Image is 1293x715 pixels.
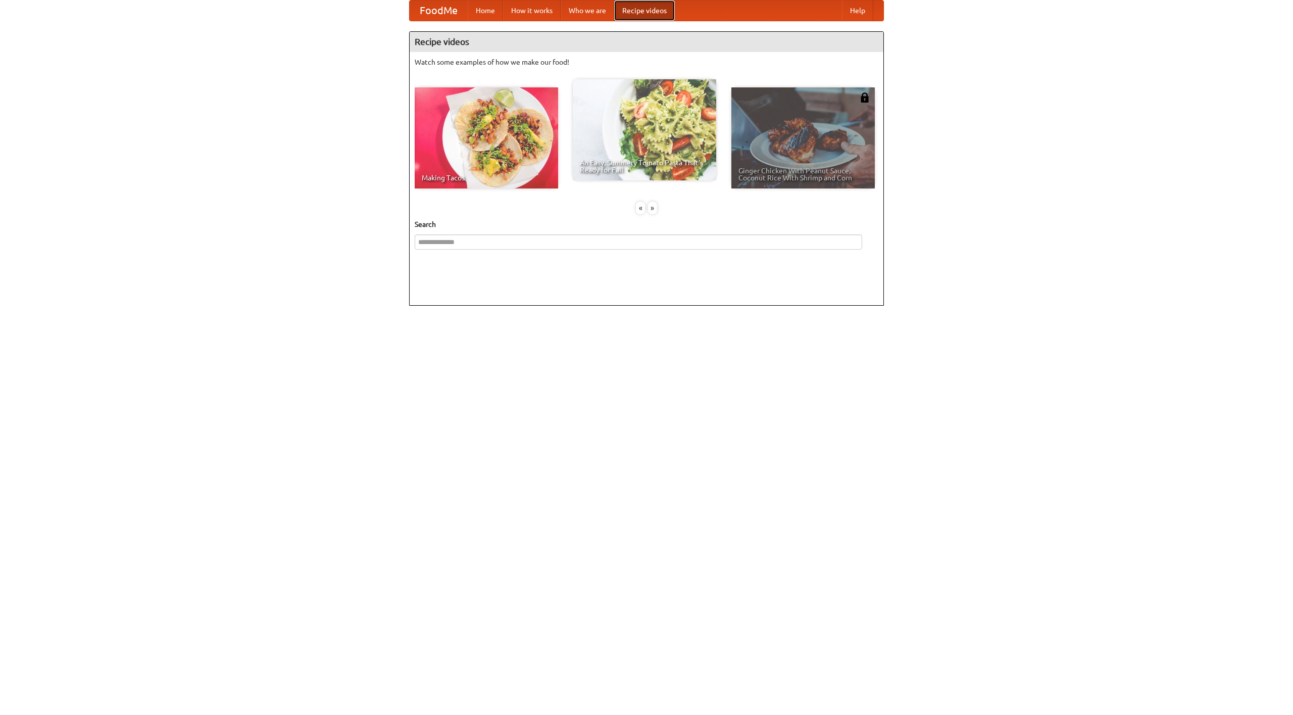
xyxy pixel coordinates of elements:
span: Making Tacos [422,174,551,181]
a: An Easy, Summery Tomato Pasta That's Ready for Fall [573,79,716,180]
a: Who we are [561,1,614,21]
p: Watch some examples of how we make our food! [415,57,878,67]
a: How it works [503,1,561,21]
a: Recipe videos [614,1,675,21]
a: Making Tacos [415,87,558,188]
a: Home [468,1,503,21]
h4: Recipe videos [410,32,883,52]
a: FoodMe [410,1,468,21]
div: « [636,202,645,214]
img: 483408.png [860,92,870,103]
a: Help [842,1,873,21]
div: » [648,202,657,214]
h5: Search [415,219,878,229]
span: An Easy, Summery Tomato Pasta That's Ready for Fall [580,159,709,173]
